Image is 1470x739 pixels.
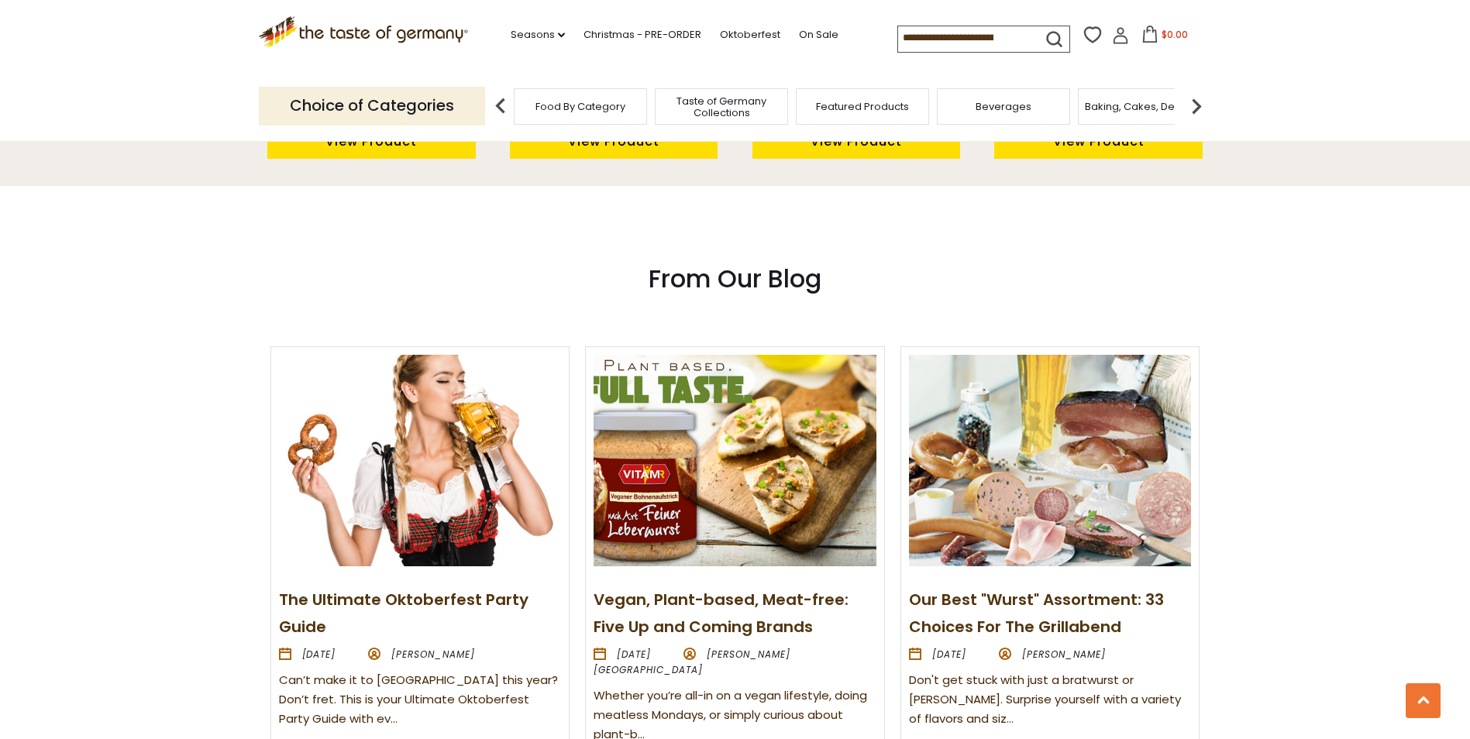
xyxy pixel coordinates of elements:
a: View Product [994,125,1203,159]
img: The Ultimate Oktoberfest Party Guide [279,355,561,566]
a: Christmas - PRE-ORDER [584,26,701,43]
a: View Product [752,125,961,159]
time: [DATE] [617,648,651,661]
a: View Product [267,125,476,159]
a: Food By Category [535,101,625,112]
img: next arrow [1181,91,1212,122]
time: [DATE] [932,648,966,661]
p: Choice of Categories [259,87,485,125]
span: [PERSON_NAME] [391,648,475,661]
a: Baking, Cakes, Desserts [1085,101,1205,112]
a: Seasons [511,26,565,43]
span: [PERSON_NAME] [1022,648,1106,661]
h3: From Our Blog [270,263,1200,294]
button: $0.00 [1132,26,1198,49]
a: Beverages [976,101,1031,112]
img: Vegan, Plant-based, Meat-free: Five Up and Coming Brands [594,355,876,566]
div: Don't get stuck with just a bratwurst or [PERSON_NAME]. Surprise yourself with a variety of flavo... [909,671,1191,729]
div: Can’t make it to [GEOGRAPHIC_DATA] this year? Don’t fret. This is your Ultimate Oktoberfest Party... [279,671,561,729]
span: $0.00 [1162,28,1188,41]
a: View Product [510,125,718,159]
a: Featured Products [816,101,909,112]
a: Our Best "Wurst" Assortment: 33 Choices For The Grillabend [909,589,1164,638]
time: [DATE] [302,648,336,661]
img: previous arrow [485,91,516,122]
a: The Ultimate Oktoberfest Party Guide [279,589,528,638]
a: Oktoberfest [720,26,780,43]
img: Our Best "Wurst" Assortment: 33 Choices For The Grillabend [909,355,1191,566]
a: Taste of Germany Collections [659,95,783,119]
a: On Sale [799,26,838,43]
a: Vegan, Plant-based, Meat-free: Five Up and Coming Brands [594,589,849,638]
